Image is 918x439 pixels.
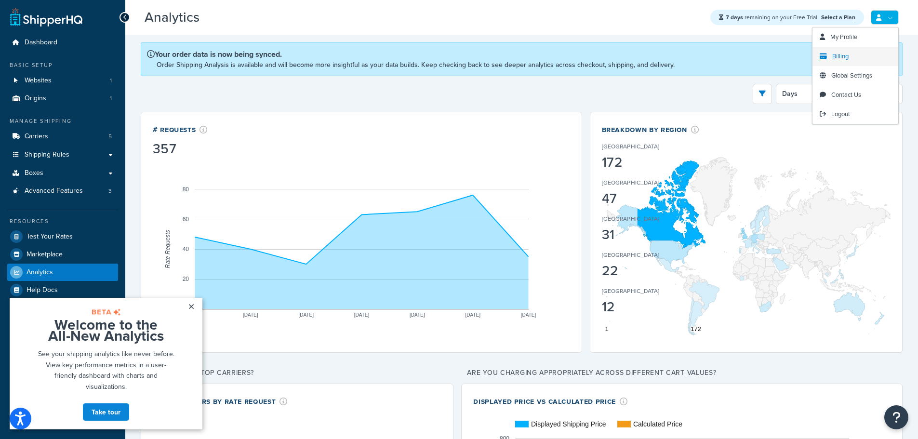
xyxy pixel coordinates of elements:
[147,49,675,60] p: Your order data is now being synced.
[602,155,891,338] svg: A chart.
[521,312,536,318] text: [DATE]
[7,72,118,90] li: Websites
[39,27,154,48] span: All-New Analytics
[110,94,112,103] span: 1
[7,34,118,52] a: Dashboard
[602,124,699,135] div: Breakdown by Region
[7,117,118,125] div: Manage Shipping
[183,246,189,253] text: 40
[602,228,690,241] div: 31
[531,420,606,428] text: Displayed Shipping Price
[831,109,850,119] span: Logout
[821,13,855,22] a: Select a Plan
[25,133,48,141] span: Carriers
[7,90,118,107] a: Origins1
[25,187,83,195] span: Advanced Features
[298,312,314,318] text: [DATE]
[110,77,112,85] span: 1
[7,281,118,299] a: Help Docs
[7,128,118,146] li: Carriers
[830,32,857,41] span: My Profile
[108,133,112,141] span: 5
[812,85,898,105] a: Contact Us
[812,47,898,66] a: Billing
[726,13,819,22] span: remaining on your Free Trial
[153,158,570,341] svg: A chart.
[602,192,690,205] div: 47
[7,182,118,200] a: Advanced Features3
[26,51,167,94] p: See your shipping analytics like never before. View key performance metrics in a user-friendly da...
[25,39,57,47] span: Dashboard
[7,61,118,69] div: Basic Setup
[7,264,118,281] a: Analytics
[602,264,690,278] div: 22
[473,396,627,407] div: Displayed Price vs Calculated Price
[183,186,189,193] text: 80
[153,124,208,135] div: # Requests
[25,151,69,159] span: Shipping Rules
[7,164,118,182] a: Boxes
[605,325,608,333] text: 1
[831,71,872,80] span: Global Settings
[243,312,258,318] text: [DATE]
[25,94,46,103] span: Origins
[7,72,118,90] a: Websites1
[183,276,189,282] text: 20
[141,366,453,380] p: What are the top carriers?
[812,66,898,85] a: Global Settings
[602,142,660,151] p: [GEOGRAPHIC_DATA]
[202,13,235,25] span: Beta
[602,287,660,295] p: [GEOGRAPHIC_DATA]
[108,187,112,195] span: 3
[465,312,480,318] text: [DATE]
[602,156,690,169] div: 172
[461,366,903,380] p: Are you charging appropriately across different cart values?
[183,216,189,223] text: 60
[831,90,861,99] span: Contact Us
[27,286,58,294] span: Help Docs
[812,27,898,47] a: My Profile
[410,312,425,318] text: [DATE]
[153,396,288,407] div: Top 5 Carriers by Rate Request
[832,52,849,61] span: Billing
[7,146,118,164] a: Shipping Rules
[7,246,118,263] a: Marketplace
[27,251,63,259] span: Marketplace
[602,300,690,314] div: 12
[602,251,660,259] p: [GEOGRAPHIC_DATA]
[602,178,660,187] p: [GEOGRAPHIC_DATA]
[73,105,120,123] a: Take tour
[45,16,148,37] span: Welcome to the
[7,228,118,245] a: Test Your Rates
[633,420,682,428] text: Calculated Price
[726,13,743,22] strong: 7 days
[145,10,701,25] h3: Analytics
[691,325,701,333] text: 172
[7,128,118,146] a: Carriers5
[25,77,52,85] span: Websites
[753,84,772,104] button: open filter drawer
[812,105,898,124] a: Logout
[27,233,73,241] span: Test Your Rates
[884,405,908,429] button: Open Resource Center
[25,169,43,177] span: Boxes
[7,90,118,107] li: Origins
[354,312,370,318] text: [DATE]
[157,60,675,70] p: Order Shipping Analysis is available and will become more insightful as your data builds. Keep ch...
[27,268,53,277] span: Analytics
[7,217,118,226] div: Resources
[164,230,171,268] text: Rate Requests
